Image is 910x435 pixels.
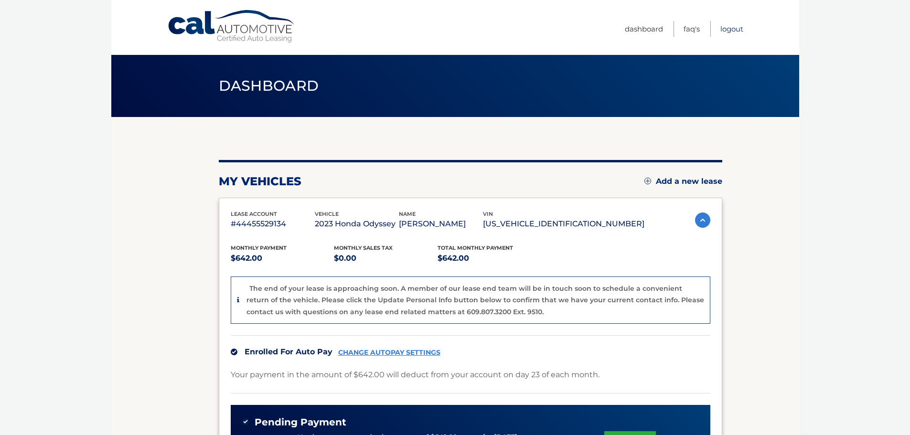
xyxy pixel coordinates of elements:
span: Monthly Payment [231,244,287,251]
p: $0.00 [334,252,438,265]
img: check.svg [231,349,237,355]
p: [US_VEHICLE_IDENTIFICATION_NUMBER] [483,217,644,231]
a: Dashboard [625,21,663,37]
span: vin [483,211,493,217]
p: $642.00 [231,252,334,265]
h2: my vehicles [219,174,301,189]
p: #44455529134 [231,217,315,231]
img: add.svg [644,178,651,184]
a: CHANGE AUTOPAY SETTINGS [338,349,440,357]
span: Total Monthly Payment [438,244,513,251]
p: [PERSON_NAME] [399,217,483,231]
img: check-green.svg [242,418,249,425]
p: $642.00 [438,252,541,265]
a: Add a new lease [644,177,722,186]
span: Monthly sales Tax [334,244,393,251]
span: name [399,211,416,217]
p: The end of your lease is approaching soon. A member of our lease end team will be in touch soon t... [246,284,704,316]
a: Logout [720,21,743,37]
p: 2023 Honda Odyssey [315,217,399,231]
span: Pending Payment [255,416,346,428]
span: Dashboard [219,77,319,95]
span: lease account [231,211,277,217]
span: vehicle [315,211,339,217]
a: Cal Automotive [167,10,296,43]
p: Your payment in the amount of $642.00 will deduct from your account on day 23 of each month. [231,368,600,382]
img: accordion-active.svg [695,212,710,228]
span: Enrolled For Auto Pay [245,347,332,356]
a: FAQ's [684,21,700,37]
